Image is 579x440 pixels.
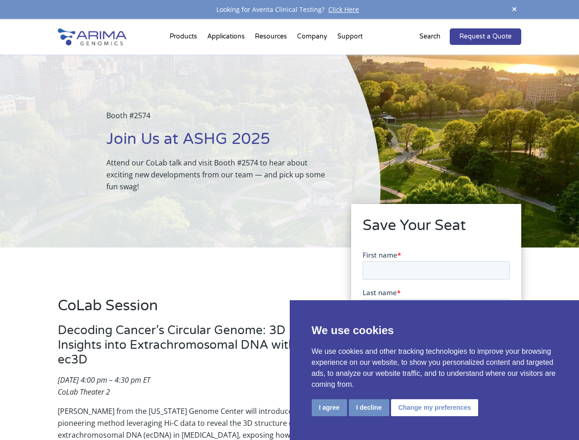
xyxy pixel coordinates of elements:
a: Click Here [325,5,363,14]
h2: CoLab Session [58,296,325,323]
img: Arima-Genomics-logo [58,28,127,45]
button: I agree [312,399,347,416]
h3: Decoding Cancer’s Circular Genome: 3D Insights into Extrachromosomal DNA with ec3D [58,323,325,374]
em: CoLab Theater 2 [58,387,110,397]
button: I decline [349,399,389,416]
p: We use cookies and other tracking technologies to improve your browsing experience on our website... [312,346,557,390]
button: Change my preferences [391,399,479,416]
h1: Join Us at ASHG 2025 [106,129,334,157]
p: Booth #2574 [106,110,334,129]
p: Attend our CoLab talk and visit Booth #2574 to hear about exciting new developments from our team... [106,157,334,192]
em: [DATE] 4:00 pm – 4:30 pm ET [58,375,150,385]
p: Search [419,31,441,43]
h2: Save Your Seat [363,215,510,243]
p: We use cookies [312,322,557,339]
div: Looking for Aventa Clinical Testing? [58,4,521,16]
a: Request a Quote [450,28,521,45]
